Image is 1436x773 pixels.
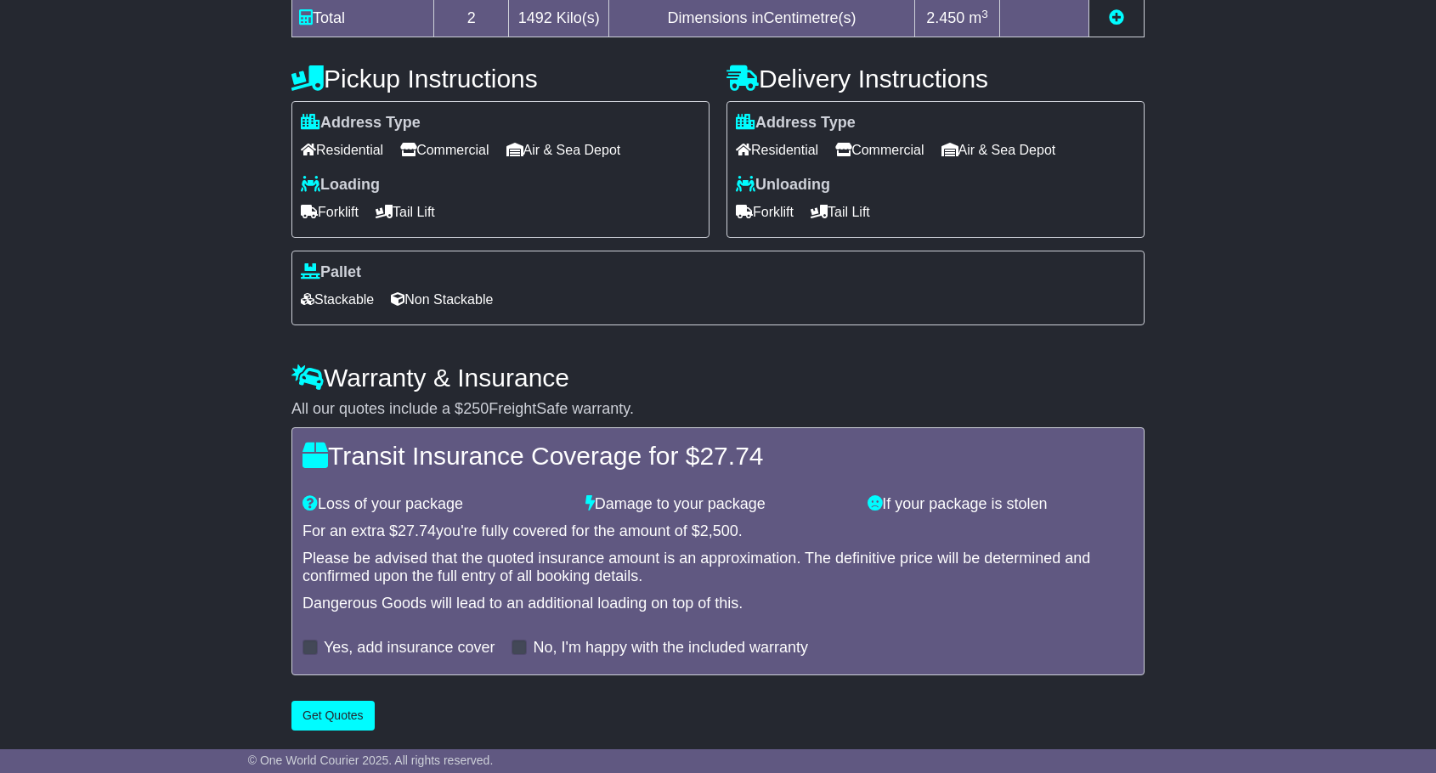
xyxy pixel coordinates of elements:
[324,639,495,657] label: Yes, add insurance cover
[736,114,856,133] label: Address Type
[302,595,1134,613] div: Dangerous Goods will lead to an additional loading on top of this.
[736,176,830,195] label: Unloading
[302,442,1134,470] h4: Transit Insurance Coverage for $
[301,137,383,163] span: Residential
[1109,9,1124,26] a: Add new item
[291,364,1145,392] h4: Warranty & Insurance
[301,114,421,133] label: Address Type
[248,753,494,767] span: © One World Courier 2025. All rights reserved.
[736,137,818,163] span: Residential
[291,701,375,731] button: Get Quotes
[811,199,870,225] span: Tail Lift
[700,522,738,539] span: 2,500
[294,495,577,514] div: Loss of your package
[835,137,924,163] span: Commercial
[301,176,380,195] label: Loading
[301,286,374,313] span: Stackable
[941,137,1056,163] span: Air & Sea Depot
[859,495,1142,514] div: If your package is stolen
[969,9,988,26] span: m
[301,199,359,225] span: Forklift
[391,286,493,313] span: Non Stackable
[506,137,621,163] span: Air & Sea Depot
[926,9,964,26] span: 2.450
[577,495,860,514] div: Damage to your package
[301,263,361,282] label: Pallet
[291,65,710,93] h4: Pickup Instructions
[400,137,489,163] span: Commercial
[463,400,489,417] span: 250
[376,199,435,225] span: Tail Lift
[302,522,1134,541] div: For an extra $ you're fully covered for the amount of $ .
[736,199,794,225] span: Forklift
[518,9,552,26] span: 1492
[533,639,808,657] label: No, I'm happy with the included warranty
[699,442,763,470] span: 27.74
[302,550,1134,586] div: Please be advised that the quoted insurance amount is an approximation. The definitive price will...
[726,65,1145,93] h4: Delivery Instructions
[981,8,988,20] sup: 3
[291,400,1145,419] div: All our quotes include a $ FreightSafe warranty.
[398,522,436,539] span: 27.74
